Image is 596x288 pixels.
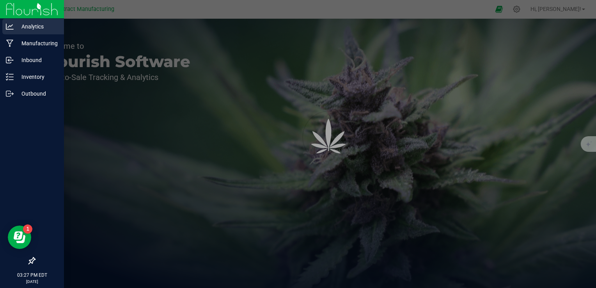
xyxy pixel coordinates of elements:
[6,56,14,64] inline-svg: Inbound
[6,39,14,47] inline-svg: Manufacturing
[4,272,60,279] p: 03:27 PM EDT
[4,279,60,284] p: [DATE]
[14,39,60,48] p: Manufacturing
[8,226,31,249] iframe: Resource center
[14,22,60,31] p: Analytics
[6,23,14,30] inline-svg: Analytics
[14,55,60,65] p: Inbound
[14,72,60,82] p: Inventory
[14,89,60,98] p: Outbound
[6,73,14,81] inline-svg: Inventory
[23,224,32,234] iframe: Resource center unread badge
[6,90,14,98] inline-svg: Outbound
